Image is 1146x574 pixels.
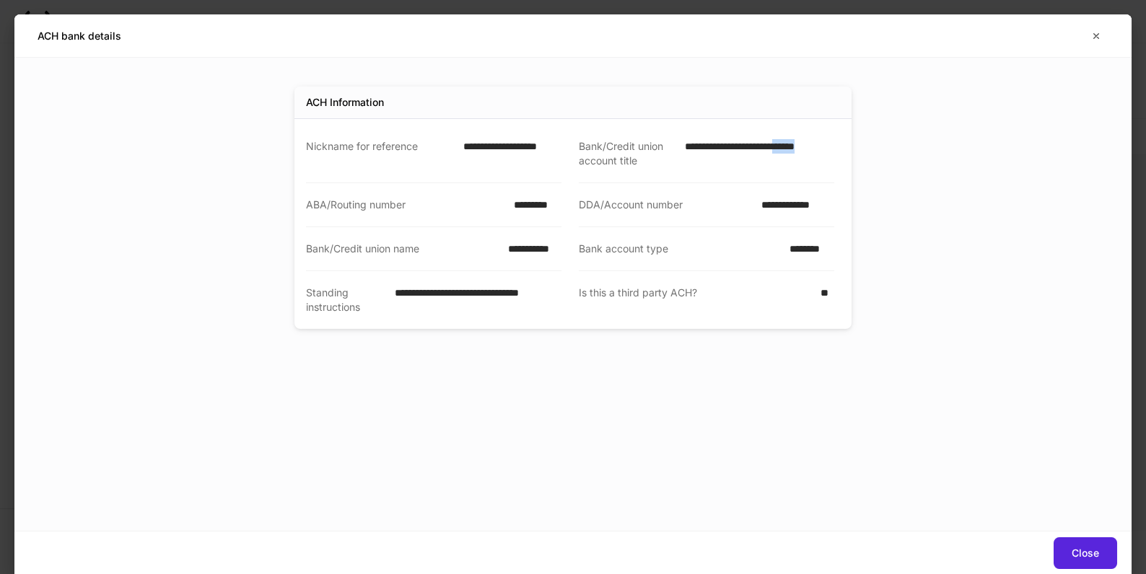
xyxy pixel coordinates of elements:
[579,139,676,168] div: Bank/Credit union account title
[306,286,386,314] div: Standing instructions
[579,242,781,256] div: Bank account type
[1072,548,1099,558] div: Close
[1054,537,1117,569] button: Close
[38,29,121,43] h5: ACH bank details
[306,242,499,256] div: Bank/Credit union name
[579,286,812,314] div: Is this a third party ACH?
[306,198,505,212] div: ABA/Routing number
[579,198,753,212] div: DDA/Account number
[306,95,384,110] div: ACH Information
[306,139,455,168] div: Nickname for reference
